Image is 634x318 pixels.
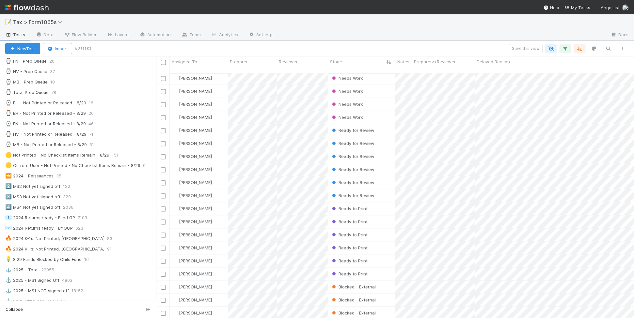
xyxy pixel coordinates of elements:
[49,57,61,65] span: 20
[173,193,178,198] img: avatar_e41e7ae5-e7d9-4d8d-9f56-31b0d7a2f4fd.png
[179,219,212,224] span: [PERSON_NAME]
[397,58,456,65] span: Notes - Preparer<>Reviewer
[509,44,543,53] button: Save this view
[172,179,212,186] div: [PERSON_NAME]
[173,258,178,264] img: avatar_cfa6ccaa-c7d9-46b3-b608-2ec56ecf97ad.png
[179,180,212,185] span: [PERSON_NAME]
[5,68,47,76] div: HV - Prep Queue
[5,121,12,126] span: ⌚
[5,182,60,190] div: MS2 Not yet signed off
[5,78,48,86] div: MB - Prep Queue
[51,88,63,97] span: 78
[161,142,166,146] input: Toggle Row Selected
[75,45,91,51] small: 83 tasks
[331,127,374,134] div: Ready for Review
[89,130,100,138] span: 71
[172,114,212,121] div: [PERSON_NAME]
[172,192,212,199] div: [PERSON_NAME]
[161,168,166,173] input: Toggle Row Selected
[601,5,620,10] span: AngelList
[172,101,212,108] div: [PERSON_NAME]
[179,206,212,211] span: [PERSON_NAME]
[172,58,197,65] span: Assigned To
[5,141,87,149] div: MB - Not Printed or Released - 8/29
[179,258,212,264] span: [PERSON_NAME]
[56,172,68,180] span: 35
[173,115,178,120] img: avatar_d45d11ee-0024-4901-936f-9df0a9cc3b4e.png
[331,232,368,237] span: Ready to Print
[179,89,212,94] span: [PERSON_NAME]
[5,204,12,210] span: 4️⃣
[5,215,12,220] span: 📧
[179,102,212,107] span: [PERSON_NAME]
[5,214,75,222] div: 2024 Returns ready - Fund GP
[331,114,363,121] div: Needs Work
[173,232,178,237] img: avatar_711f55b7-5a46-40da-996f-bc93b6b86381.png
[331,102,363,107] span: Needs Work
[161,155,166,159] input: Toggle Row Selected
[5,142,12,147] span: ⌚
[331,88,363,95] div: Needs Work
[161,129,166,133] input: Toggle Row Selected
[172,245,212,251] div: [PERSON_NAME]
[50,78,61,86] span: 18
[173,141,178,146] img: avatar_66854b90-094e-431f-b713-6ac88429a2b8.png
[5,58,12,64] span: ⌚
[172,297,212,303] div: [PERSON_NAME]
[331,141,374,146] span: Ready for Review
[161,311,166,316] input: Toggle Row Selected
[5,297,55,305] div: 2025 Filing Required
[78,214,94,222] span: 7103
[5,245,104,253] div: 2024 K-1s: Not Printed, [GEOGRAPHIC_DATA]
[161,89,166,94] input: Toggle Row Selected
[331,154,374,159] span: Ready for Review
[64,31,97,38] span: Flow Builder
[5,130,87,138] div: HV - Not Printed or Released - 8/29
[172,127,212,134] div: [PERSON_NAME]
[172,232,212,238] div: [PERSON_NAME]
[5,100,12,105] span: ⌚
[5,109,86,117] div: EH - Not Printed or Released - 8/29
[331,271,368,277] div: Ready to Print
[564,5,590,10] span: My Tasks
[161,246,166,251] input: Toggle Row Selected
[5,31,25,38] span: Tasks
[331,284,376,290] div: Blocked - External
[172,219,212,225] div: [PERSON_NAME]
[41,266,61,274] span: 22955
[143,161,152,170] span: 0
[5,255,82,264] div: 8.29 Funds Blocked by Child Fund
[134,30,176,40] a: Automation
[330,58,342,65] span: Stage
[88,120,100,128] span: 46
[179,167,212,172] span: [PERSON_NAME]
[71,287,90,295] span: 18152
[331,101,363,108] div: Needs Work
[172,271,212,277] div: [PERSON_NAME]
[173,297,178,303] img: avatar_d45d11ee-0024-4901-936f-9df0a9cc3b4e.png
[179,193,212,198] span: [PERSON_NAME]
[331,75,363,82] div: Needs Work
[179,76,212,81] span: [PERSON_NAME]
[331,193,374,198] span: Ready for Review
[173,180,178,185] img: avatar_66854b90-094e-431f-b713-6ac88429a2b8.png
[173,167,178,172] img: avatar_66854b90-094e-431f-b713-6ac88429a2b8.png
[6,307,23,312] span: Collapse
[172,75,212,82] div: [PERSON_NAME]
[5,225,12,231] span: 📧
[5,235,12,241] span: 🔥
[5,235,104,243] div: 2024 K-1s: Not Printed, [GEOGRAPHIC_DATA]
[179,271,212,277] span: [PERSON_NAME]
[622,5,629,11] img: avatar_45ea4894-10ca-450f-982d-dabe3bd75b0b.png
[331,310,376,316] span: Blocked - External
[5,89,12,95] span: ⌚
[5,288,12,293] span: ⚓
[5,277,12,283] span: ⚓
[331,180,374,185] span: Ready for Review
[331,115,363,120] span: Needs Work
[84,255,95,264] span: 16
[230,58,248,65] span: Preparer
[172,88,212,95] div: [PERSON_NAME]
[161,259,166,264] input: Toggle Row Selected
